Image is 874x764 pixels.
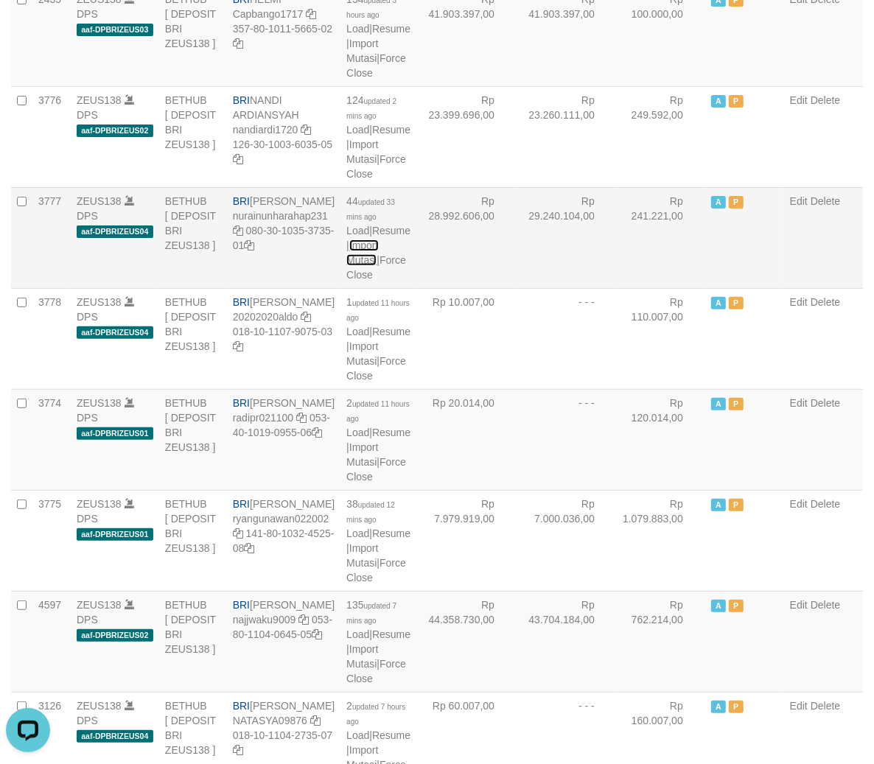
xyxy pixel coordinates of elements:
[372,628,410,640] a: Resume
[71,86,159,187] td: DPS
[711,701,726,713] span: Active
[729,398,744,410] span: Paused
[346,23,369,35] a: Load
[729,701,744,713] span: Paused
[233,38,243,49] a: Copy 357801011566502 to clipboard
[233,94,250,106] span: BRI
[233,412,294,424] a: radipr021100
[233,296,250,308] span: BRI
[233,311,298,323] a: 20202020aldo
[617,86,705,187] td: Rp 249.592,00
[233,124,298,136] a: nandiardi1720
[233,715,307,726] a: NATASYA09876
[227,389,340,490] td: [PERSON_NAME] 053-40-1019-0955-06
[346,557,406,583] a: Force Close
[233,340,243,352] a: Copy 018101107907503 to clipboard
[227,288,340,389] td: [PERSON_NAME] 018-10-1107-9075-03
[517,389,617,490] td: - - -
[159,389,227,490] td: BETHUB [ DEPOSIT BRI ZEUS138 ]
[416,187,517,288] td: Rp 28.992.606,00
[346,94,396,121] span: 124
[517,288,617,389] td: - - -
[233,599,250,611] span: BRI
[416,389,517,490] td: Rp 20.014,00
[346,355,406,382] a: Force Close
[346,498,395,525] span: 38
[372,124,410,136] a: Resume
[346,658,406,684] a: Force Close
[77,427,153,440] span: aaf-DPBRIZEUS01
[811,296,840,308] a: Delete
[711,196,726,208] span: Active
[346,326,369,337] a: Load
[711,95,726,108] span: Active
[811,195,840,207] a: Delete
[416,591,517,692] td: Rp 44.358.730,00
[346,456,406,483] a: Force Close
[346,498,410,583] span: | | |
[346,599,410,684] span: | | |
[372,225,410,236] a: Resume
[346,599,396,625] span: 135
[77,326,153,339] span: aaf-DPBRIZEUS04
[77,730,153,743] span: aaf-DPBRIZEUS04
[729,297,744,309] span: Paused
[301,311,311,323] a: Copy 20202020aldo to clipboard
[346,97,396,120] span: updated 2 mins ago
[517,86,617,187] td: Rp 23.260.111,00
[729,600,744,612] span: Paused
[346,729,369,741] a: Load
[346,195,410,281] span: | | |
[711,499,726,511] span: Active
[346,397,410,483] span: | | |
[312,628,322,640] a: Copy 053801104064505 to clipboard
[617,591,705,692] td: Rp 762.214,00
[306,8,316,20] a: Copy Capbango1717 to clipboard
[372,729,410,741] a: Resume
[729,499,744,511] span: Paused
[298,614,309,625] a: Copy najjwaku9009 to clipboard
[346,501,395,524] span: updated 12 mins ago
[416,86,517,187] td: Rp 23.399.696,00
[71,187,159,288] td: DPS
[233,397,250,409] span: BRI
[617,490,705,591] td: Rp 1.079.883,00
[346,400,410,423] span: updated 11 hours ago
[617,288,705,389] td: Rp 110.007,00
[790,599,808,611] a: Edit
[346,643,378,670] a: Import Mutasi
[233,210,328,222] a: nurainunharahap231
[244,239,254,251] a: Copy 080301035373501 to clipboard
[346,542,378,569] a: Import Mutasi
[244,542,254,554] a: Copy 141801032452508 to clipboard
[233,744,243,756] a: Copy 018101104273507 to clipboard
[77,296,122,308] a: ZEUS138
[346,38,378,64] a: Import Mutasi
[811,397,840,409] a: Delete
[346,299,410,322] span: updated 11 hours ago
[346,124,369,136] a: Load
[346,239,378,266] a: Import Mutasi
[227,187,340,288] td: [PERSON_NAME] 080-30-1035-3735-01
[346,254,406,281] a: Force Close
[71,389,159,490] td: DPS
[517,591,617,692] td: Rp 43.704.184,00
[310,715,321,726] a: Copy NATASYA09876 to clipboard
[312,427,322,438] a: Copy 053401019095506 to clipboard
[77,397,122,409] a: ZEUS138
[71,288,159,389] td: DPS
[517,187,617,288] td: Rp 29.240.104,00
[711,398,726,410] span: Active
[77,700,122,712] a: ZEUS138
[233,8,304,20] a: Capbango1717
[71,490,159,591] td: DPS
[617,187,705,288] td: Rp 241.221,00
[159,591,227,692] td: BETHUB [ DEPOSIT BRI ZEUS138 ]
[77,629,153,642] span: aaf-DPBRIZEUS02
[77,498,122,510] a: ZEUS138
[233,225,243,236] a: Copy nurainunharahap231 to clipboard
[372,23,410,35] a: Resume
[301,124,311,136] a: Copy nandiardi1720 to clipboard
[71,591,159,692] td: DPS
[233,153,243,165] a: Copy 126301003603505 to clipboard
